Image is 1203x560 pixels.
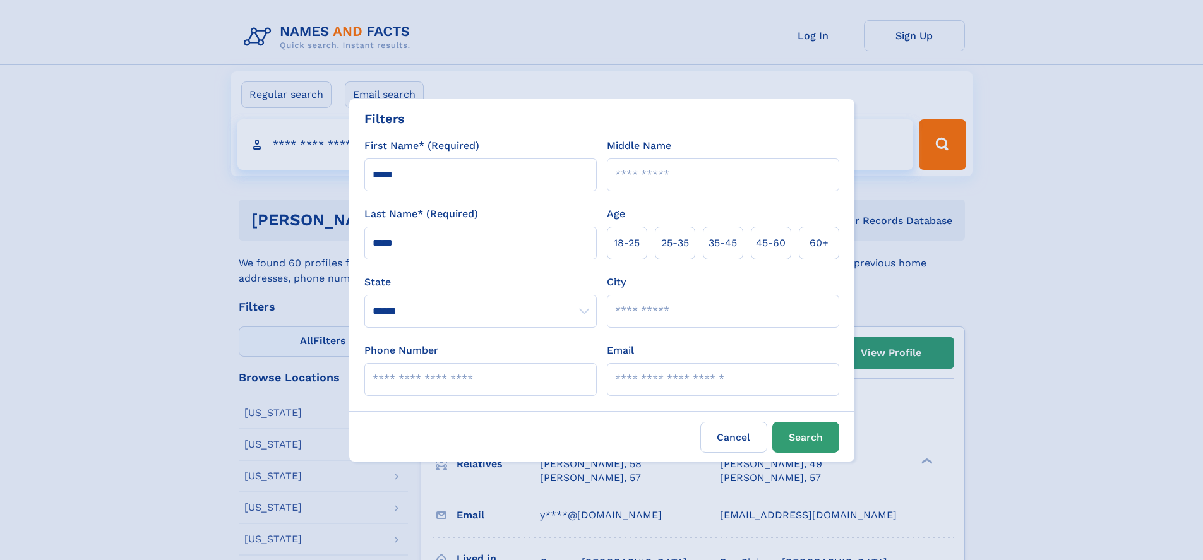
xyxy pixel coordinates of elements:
label: Cancel [700,422,767,453]
label: Phone Number [364,343,438,358]
label: State [364,275,597,290]
span: 35‑45 [709,235,737,251]
label: Middle Name [607,138,671,153]
span: 45‑60 [756,235,786,251]
button: Search [772,422,839,453]
label: Last Name* (Required) [364,206,478,222]
div: Filters [364,109,405,128]
span: 18‑25 [614,235,640,251]
label: City [607,275,626,290]
label: Email [607,343,634,358]
span: 25‑35 [661,235,689,251]
span: 60+ [810,235,829,251]
label: First Name* (Required) [364,138,479,153]
label: Age [607,206,625,222]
